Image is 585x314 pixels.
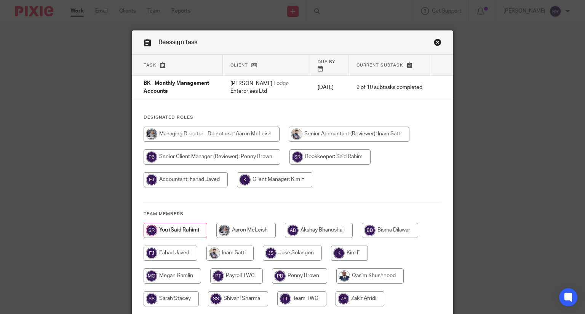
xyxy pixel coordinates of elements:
span: Due by [318,60,335,64]
span: Current subtask [356,63,403,67]
span: Task [144,63,157,67]
p: [DATE] [318,84,342,91]
h4: Team members [144,211,442,217]
td: 9 of 10 subtasks completed [349,76,430,99]
span: Reassign task [158,39,198,45]
span: BK - Monthly Management Accounts [144,81,209,94]
span: Client [230,63,248,67]
p: [PERSON_NAME] Lodge Enterprises Ltd [230,80,302,95]
a: Close this dialog window [434,38,441,49]
h4: Designated Roles [144,114,442,121]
